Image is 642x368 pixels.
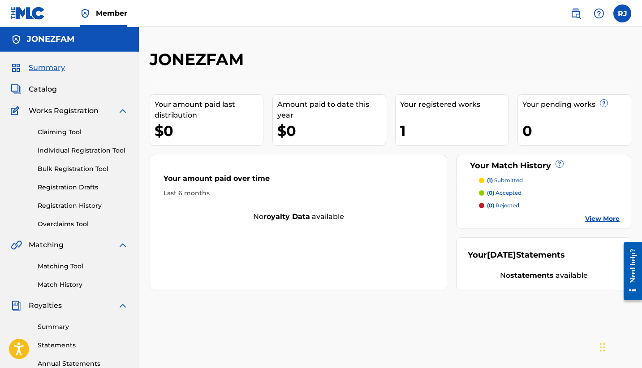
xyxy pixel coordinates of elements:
a: Matching Tool [38,262,128,271]
img: expand [117,300,128,311]
div: Your amount paid over time [164,173,433,188]
a: SummarySummary [11,62,65,73]
span: Royalties [29,300,62,311]
img: expand [117,105,128,116]
span: (1) [487,177,493,184]
div: Your Match History [468,160,620,172]
div: 0 [522,121,631,141]
a: Match History [38,280,128,289]
div: Your registered works [400,99,508,110]
p: submitted [487,176,523,184]
img: Top Rightsholder [80,8,90,19]
img: MLC Logo [11,7,45,20]
a: Statements [38,341,128,350]
strong: royalty data [263,212,310,221]
a: Claiming Tool [38,127,128,137]
span: Member [96,8,127,18]
div: $0 [277,121,386,141]
a: View More [585,214,620,223]
div: No available [468,270,620,281]
iframe: Resource Center [617,233,642,310]
p: accepted [487,189,521,197]
img: help [594,8,604,19]
span: (0) [487,202,494,209]
span: Catalog [29,84,57,95]
div: $0 [155,121,263,141]
a: Individual Registration Tool [38,146,128,155]
span: Works Registration [29,105,99,116]
iframe: Chat Widget [597,325,642,368]
div: Your amount paid last distribution [155,99,263,121]
div: Your pending works [522,99,631,110]
div: Amount paid to date this year [277,99,386,121]
img: search [570,8,581,19]
img: Works Registration [11,105,22,116]
a: Public Search [567,4,585,22]
a: (0) accepted [479,189,620,197]
img: Royalties [11,300,22,311]
img: Summary [11,62,22,73]
p: rejected [487,202,519,210]
strong: statements [510,271,554,280]
a: CatalogCatalog [11,84,57,95]
span: ? [600,100,608,107]
a: (1) submitted [479,176,620,184]
h2: JONEZFAM [150,49,248,70]
div: Your Statements [468,249,565,261]
div: User Menu [613,4,631,22]
span: Matching [29,240,64,250]
div: Help [590,4,608,22]
img: expand [117,240,128,250]
span: (0) [487,189,494,196]
span: Summary [29,62,65,73]
div: 1 [400,121,508,141]
img: Matching [11,240,22,250]
a: Registration History [38,201,128,210]
div: No available [150,211,447,222]
span: [DATE] [487,250,516,260]
div: Drag [600,334,605,361]
a: Registration Drafts [38,183,128,192]
span: ? [556,160,563,167]
a: Overclaims Tool [38,219,128,229]
a: Summary [38,322,128,332]
div: Last 6 months [164,188,433,198]
h5: JONEZFAM [27,34,74,44]
img: Accounts [11,34,22,45]
img: Catalog [11,84,22,95]
a: Bulk Registration Tool [38,164,128,174]
a: (0) rejected [479,202,620,210]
